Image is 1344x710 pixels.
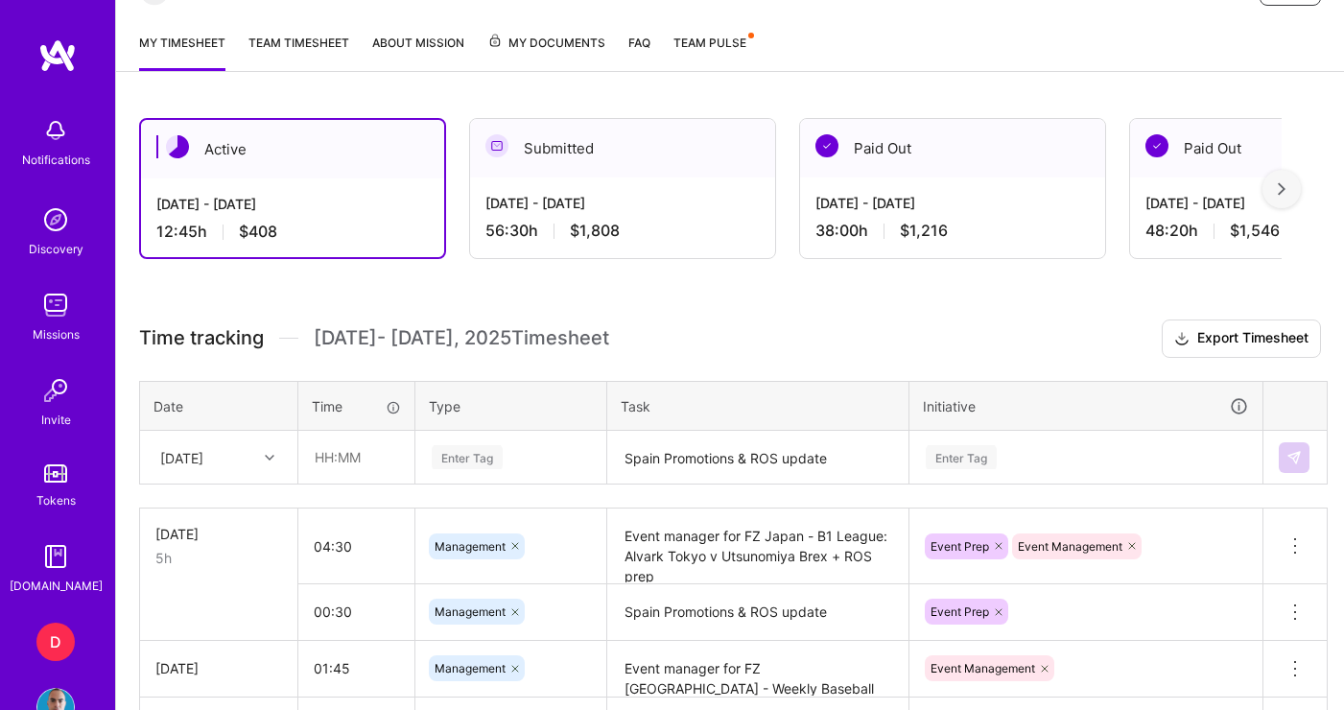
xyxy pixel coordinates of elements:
span: My Documents [487,33,605,54]
a: My Documents [487,33,605,71]
img: right [1278,182,1285,196]
span: Time tracking [139,326,264,350]
div: [DATE] [155,524,282,544]
img: Active [166,135,189,158]
textarea: Event manager for FZ Japan - B1 League: Alvark Tokyo v Utsunomiya Brex + ROS prep [609,510,907,582]
img: Invite [36,371,75,410]
span: Management [435,604,506,619]
div: D [36,623,75,661]
a: FAQ [628,33,650,71]
span: $1,808 [570,221,620,241]
span: Team Pulse [673,35,746,50]
th: Date [140,381,298,431]
div: Enter Tag [432,442,503,472]
img: Paid Out [1145,134,1168,157]
a: D [32,623,80,661]
th: Type [415,381,607,431]
input: HH:MM [299,432,413,483]
div: Tokens [36,490,76,510]
textarea: Spain Promotions & ROS update [609,586,907,639]
div: Enter Tag [926,442,997,472]
img: Paid Out [815,134,838,157]
div: Discovery [29,239,83,259]
button: Export Timesheet [1162,319,1321,358]
span: Management [435,661,506,675]
div: 12:45 h [156,222,429,242]
span: Event Management [931,661,1035,675]
img: tokens [44,464,67,483]
a: Team Pulse [673,33,752,71]
div: Paid Out [800,119,1105,177]
div: Missions [33,324,80,344]
span: $408 [239,222,277,242]
div: 56:30 h [485,221,760,241]
img: discovery [36,201,75,239]
input: HH:MM [298,643,414,694]
span: Event Prep [931,539,989,554]
img: Submit [1286,450,1302,465]
img: teamwork [36,286,75,324]
div: Active [141,120,444,178]
a: Team timesheet [248,33,349,71]
img: Submitted [485,134,508,157]
div: Initiative [923,395,1249,417]
span: $1,546 [1230,221,1280,241]
textarea: Event manager for FZ [GEOGRAPHIC_DATA] - Weekly Baseball Guide [609,643,907,696]
span: $1,216 [900,221,948,241]
div: [DATE] - [DATE] [156,194,429,214]
img: logo [38,38,77,73]
i: icon Chevron [265,453,274,462]
img: guide book [36,537,75,576]
div: 5h [155,548,282,568]
span: Event Management [1018,539,1122,554]
a: About Mission [372,33,464,71]
input: HH:MM [298,586,414,637]
div: [DATE] - [DATE] [815,193,1090,213]
div: [DATE] [160,447,203,467]
div: [DATE] - [DATE] [485,193,760,213]
span: Management [435,539,506,554]
input: HH:MM [298,521,414,572]
div: Time [312,396,401,416]
i: icon Download [1174,329,1190,349]
span: [DATE] - [DATE] , 2025 Timesheet [314,326,609,350]
th: Task [607,381,909,431]
span: Event Prep [931,604,989,619]
div: Invite [41,410,71,430]
div: [DOMAIN_NAME] [10,576,103,596]
img: bell [36,111,75,150]
div: 38:00 h [815,221,1090,241]
div: Submitted [470,119,775,177]
div: Notifications [22,150,90,170]
div: [DATE] [155,658,282,678]
a: My timesheet [139,33,225,71]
